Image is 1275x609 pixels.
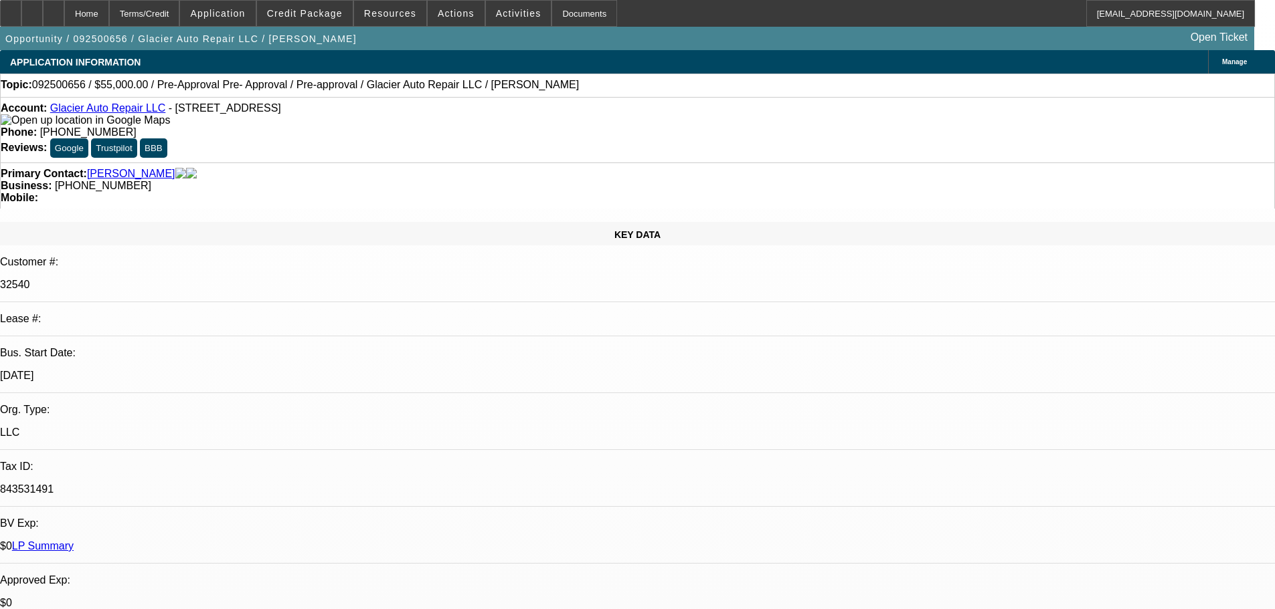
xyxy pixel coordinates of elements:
span: Manage [1222,58,1247,66]
button: BBB [140,138,167,158]
a: View Google Maps [1,114,170,126]
strong: Account: [1,102,47,114]
span: Resources [364,8,416,19]
button: Resources [354,1,426,26]
button: Actions [428,1,485,26]
strong: Mobile: [1,192,38,203]
button: Application [180,1,255,26]
span: [PHONE_NUMBER] [55,180,151,191]
span: - [STREET_ADDRESS] [169,102,281,114]
span: APPLICATION INFORMATION [10,57,141,68]
span: KEY DATA [614,229,661,240]
span: 092500656 / $55,000.00 / Pre-Approval Pre- Approval / Pre-approval / Glacier Auto Repair LLC / [P... [32,79,579,91]
span: [PHONE_NUMBER] [40,126,137,138]
a: [PERSON_NAME] [87,168,175,180]
span: Application [190,8,245,19]
img: facebook-icon.png [175,168,186,180]
button: Activities [486,1,551,26]
span: Actions [438,8,475,19]
strong: Phone: [1,126,37,138]
strong: Reviews: [1,142,47,153]
strong: Primary Contact: [1,168,87,180]
button: Credit Package [257,1,353,26]
strong: Topic: [1,79,32,91]
span: Credit Package [267,8,343,19]
img: linkedin-icon.png [186,168,197,180]
button: Google [50,138,88,158]
span: Opportunity / 092500656 / Glacier Auto Repair LLC / [PERSON_NAME] [5,33,357,44]
img: Open up location in Google Maps [1,114,170,126]
span: Activities [496,8,541,19]
a: LP Summary [12,540,74,552]
strong: Business: [1,180,52,191]
button: Trustpilot [91,138,137,158]
a: Open Ticket [1185,26,1253,49]
a: Glacier Auto Repair LLC [50,102,166,114]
